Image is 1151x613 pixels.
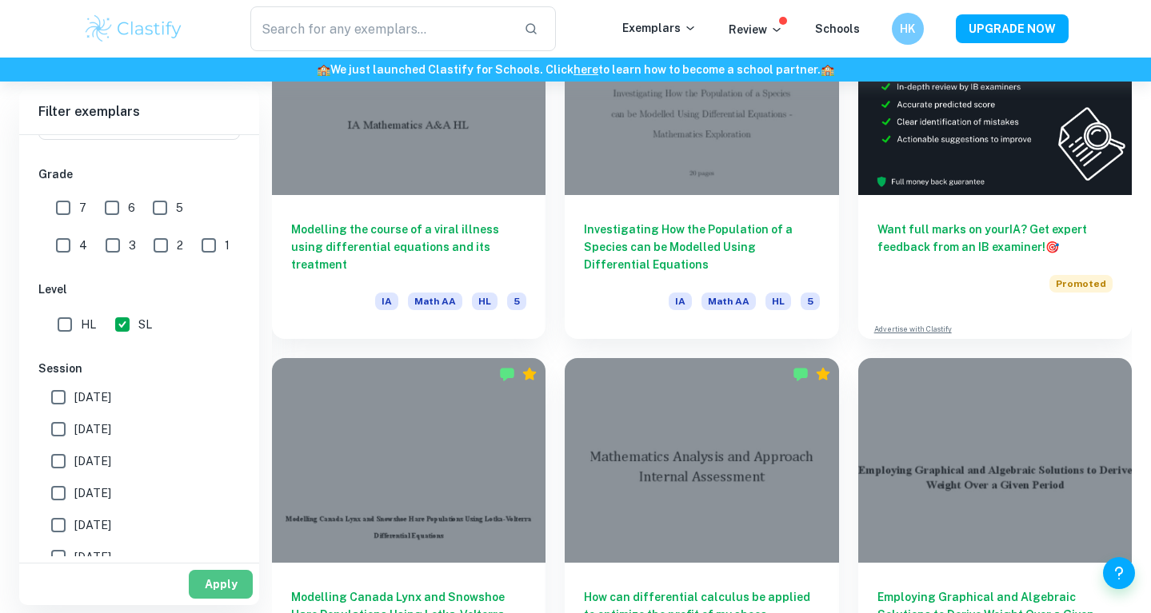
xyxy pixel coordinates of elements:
span: SL [138,316,152,333]
span: [DATE] [74,484,111,502]
button: Help and Feedback [1103,557,1135,589]
span: 1 [225,237,230,254]
span: 4 [79,237,87,254]
span: 7 [79,199,86,217]
span: [DATE] [74,388,111,406]
h6: Investigating How the Population of a Species can be Modelled Using Differential Equations [584,221,819,273]
span: [DATE] [74,548,111,566]
span: 3 [129,237,136,254]
h6: Filter exemplars [19,90,259,134]
a: Schools [815,22,860,35]
span: IA [375,293,398,310]
span: Promoted [1049,275,1113,293]
h6: Grade [38,165,240,183]
span: 🏫 [317,63,330,76]
p: Exemplars [622,19,697,37]
div: Premium [815,366,831,382]
span: Math AA [408,293,462,310]
span: [DATE] [74,420,111,438]
span: 🎯 [1045,241,1059,253]
span: IA [669,293,692,310]
span: HL [765,293,791,310]
h6: Session [38,360,240,377]
p: Review [729,21,783,38]
h6: Modelling the course of a viral illness using differential equations and its treatment [291,221,526,273]
h6: Want full marks on your IA ? Get expert feedback from an IB examiner! [877,221,1113,256]
span: 🏫 [821,63,834,76]
button: UPGRADE NOW [956,14,1069,43]
span: 6 [128,199,135,217]
input: Search for any exemplars... [250,6,512,51]
span: [DATE] [74,516,111,534]
span: 5 [801,293,820,310]
img: Marked [499,366,515,382]
span: 2 [177,237,183,254]
h6: Level [38,281,240,298]
h6: HK [898,20,917,38]
span: 5 [507,293,526,310]
div: Premium [522,366,538,382]
span: HL [81,316,96,333]
img: Marked [793,366,809,382]
img: Clastify logo [83,13,185,45]
span: HL [472,293,498,310]
span: [DATE] [74,452,111,470]
a: Advertise with Clastify [874,324,952,335]
button: Apply [189,570,253,599]
a: here [574,63,598,76]
span: 5 [176,199,183,217]
h6: We just launched Clastify for Schools. Click to learn how to become a school partner. [3,61,1148,78]
button: HK [892,13,924,45]
span: Math AA [701,293,756,310]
